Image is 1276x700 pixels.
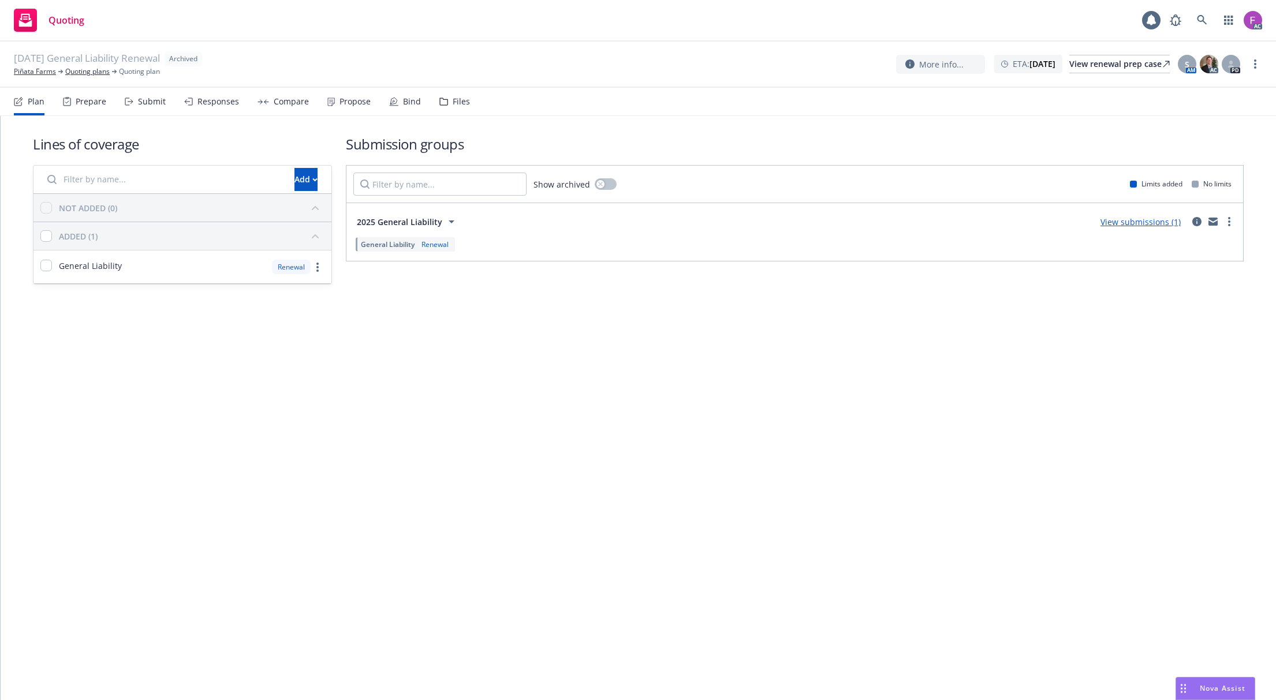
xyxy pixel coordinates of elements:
span: General Liability [59,260,122,272]
a: View renewal prep case [1069,55,1170,73]
a: more [311,260,324,274]
span: General Liability [361,239,415,249]
span: More info... [919,58,964,70]
a: Quoting plans [65,66,110,77]
span: Quoting [48,16,84,25]
div: Propose [339,97,371,106]
strong: [DATE] [1029,58,1055,69]
a: Switch app [1217,9,1240,32]
div: Files [453,97,470,106]
span: ETA : [1013,58,1055,70]
div: Plan [28,97,44,106]
div: Renewal [272,260,311,274]
span: [DATE] General Liability Renewal [14,51,160,66]
div: Compare [274,97,309,106]
span: Archived [169,54,197,64]
a: circleInformation [1190,215,1204,229]
div: No limits [1192,179,1232,189]
button: Nova Assist [1176,677,1255,700]
button: Add [294,168,318,191]
button: ADDED (1) [59,227,324,245]
h1: Lines of coverage [33,134,332,154]
input: Filter by name... [353,173,527,196]
span: Show archived [533,178,590,190]
a: more [1222,215,1236,229]
div: ADDED (1) [59,230,98,242]
a: Quoting [9,4,89,36]
img: photo [1200,55,1218,73]
a: mail [1206,215,1220,229]
img: photo [1244,11,1262,29]
div: Responses [197,97,239,106]
span: 2025 General Liability [357,216,442,228]
div: NOT ADDED (0) [59,202,117,214]
a: more [1248,57,1262,71]
a: Piñata Farms [14,66,56,77]
div: Prepare [76,97,106,106]
input: Filter by name... [40,168,288,191]
div: Limits added [1130,179,1182,189]
div: Add [294,169,318,190]
a: Search [1191,9,1214,32]
div: Bind [403,97,421,106]
a: View submissions (1) [1100,216,1181,227]
span: Nova Assist [1200,683,1245,693]
span: Quoting plan [119,66,160,77]
div: Renewal [419,239,451,249]
div: Submit [138,97,166,106]
button: 2025 General Liability [353,210,462,233]
span: S [1185,58,1189,70]
button: More info... [896,55,985,74]
button: NOT ADDED (0) [59,199,324,217]
div: Drag to move [1176,677,1191,699]
a: Report a Bug [1164,9,1187,32]
h1: Submission groups [346,134,1244,154]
